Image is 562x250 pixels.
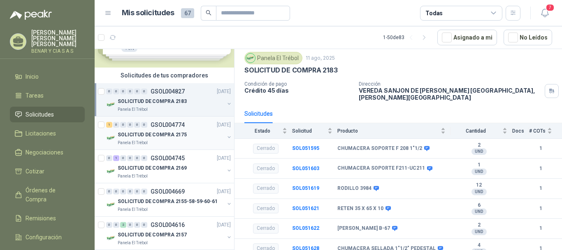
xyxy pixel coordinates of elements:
[106,133,116,143] img: Company Logo
[113,189,119,194] div: 0
[471,148,487,155] div: UND
[337,185,372,192] b: RODILLO 3984
[529,165,552,173] b: 1
[437,30,497,45] button: Asignado a mi
[529,123,562,138] th: # COTs
[337,145,422,152] b: CHUMACERA SOPORTE F 208 1"1/2
[244,52,302,64] div: Panela El Trébol
[134,155,140,161] div: 0
[337,206,383,212] b: RETEN 35 X 65 X 10
[106,153,232,180] a: 0 1 0 0 0 0 GSOL004745[DATE] Company LogoSOLICITUD DE COMPRA 2169Panela El Trébol
[529,224,552,232] b: 1
[292,225,319,231] a: SOL051622
[244,109,273,118] div: Solicitudes
[127,89,133,94] div: 0
[244,87,352,94] p: Crédito 45 días
[120,189,126,194] div: 0
[292,128,326,134] span: Solicitud
[118,231,187,239] p: SOLICITUD DE COMPRA 2157
[106,100,116,110] img: Company Logo
[120,222,126,228] div: 2
[10,126,85,141] a: Licitaciones
[141,89,147,94] div: 0
[504,30,552,45] button: No Leídos
[217,154,231,162] p: [DATE]
[451,222,507,229] b: 2
[118,173,148,180] p: Panela El Trébol
[10,88,85,103] a: Tareas
[151,122,185,128] p: GSOL004774
[151,222,185,228] p: GSOL004616
[113,89,119,94] div: 0
[217,188,231,196] p: [DATE]
[206,10,211,16] span: search
[134,222,140,228] div: 0
[512,123,529,138] th: Docs
[118,198,218,206] p: SOLICITUD DE COMPRA 2155-58-59-60-61
[451,142,507,149] b: 2
[151,189,185,194] p: GSOL004669
[217,121,231,129] p: [DATE]
[292,145,319,151] b: SOL051595
[359,81,541,87] p: Dirección
[122,7,174,19] h1: Mis solicitudes
[529,128,546,134] span: # COTs
[26,91,44,100] span: Tareas
[235,123,292,138] th: Estado
[120,89,126,94] div: 0
[471,168,487,175] div: UND
[95,68,234,83] div: Solicitudes de tus compradores
[26,129,56,138] span: Licitaciones
[106,86,232,113] a: 0 0 0 0 0 0 GSOL004827[DATE] Company LogoSOLICITUD DE COMPRA 2183Panela El Trébol
[337,128,439,134] span: Producto
[292,123,337,138] th: Solicitud
[26,233,62,242] span: Configuración
[118,98,187,105] p: SOLICITUD DE COMPRA 2183
[151,155,185,161] p: GSOL004745
[141,155,147,161] div: 0
[529,205,552,213] b: 1
[10,69,85,84] a: Inicio
[26,72,39,81] span: Inicio
[292,206,319,211] a: SOL051621
[26,186,77,204] span: Órdenes de Compra
[141,222,147,228] div: 0
[120,122,126,128] div: 0
[26,167,44,176] span: Cotizar
[10,164,85,179] a: Cotizar
[451,242,507,249] b: 4
[118,131,187,139] p: SOLICITUD DE COMPRA 2175
[118,206,148,213] p: Panela El Trébol
[106,222,112,228] div: 0
[451,162,507,168] b: 1
[106,187,232,213] a: 0 0 0 0 0 0 GSOL004669[DATE] Company LogoSOLICITUD DE COMPRA 2155-58-59-60-61Panela El Trébol
[134,89,140,94] div: 0
[292,185,319,191] a: SOL051619
[113,222,119,228] div: 0
[106,155,112,161] div: 0
[106,122,112,128] div: 1
[451,182,507,189] b: 12
[106,89,112,94] div: 0
[127,122,133,128] div: 0
[451,202,507,209] b: 6
[10,210,85,226] a: Remisiones
[118,140,148,146] p: Panela El Trébol
[253,224,279,234] div: Cerrado
[141,122,147,128] div: 0
[118,240,148,246] p: Panela El Trébol
[134,189,140,194] div: 0
[10,145,85,160] a: Negociaciones
[292,166,319,171] a: SOL051603
[134,122,140,128] div: 0
[151,89,185,94] p: GSOL004827
[253,184,279,194] div: Cerrado
[471,189,487,195] div: UND
[10,10,52,20] img: Logo peakr
[306,54,335,62] p: 11 ago, 2025
[106,220,232,246] a: 0 0 2 0 0 0 GSOL004616[DATE] Company LogoSOLICITUD DE COMPRA 2157Panela El Trébol
[529,145,552,152] b: 1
